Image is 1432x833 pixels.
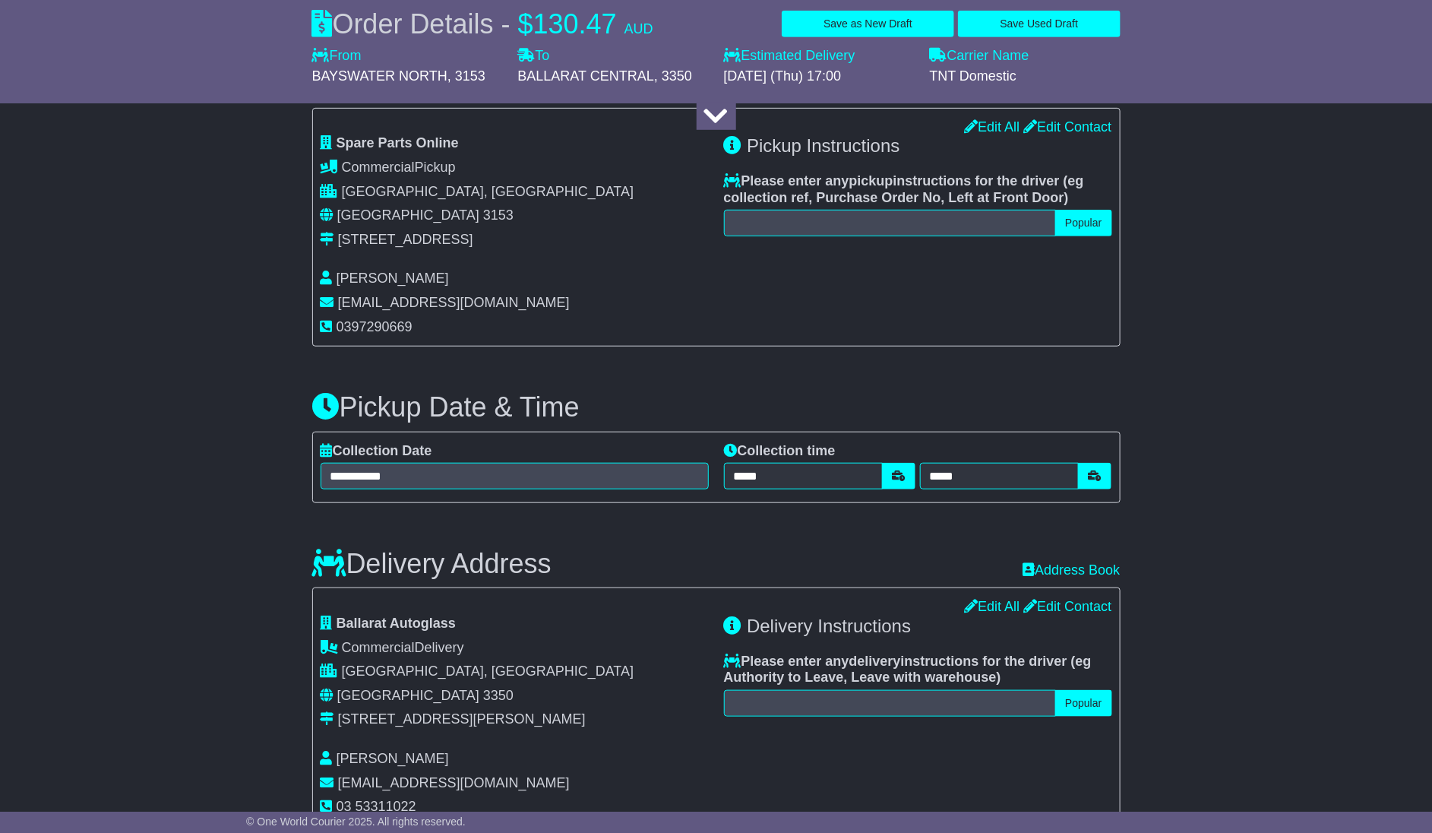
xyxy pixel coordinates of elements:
span: 03 53311022 [337,799,416,814]
button: Popular [1055,690,1111,717]
span: [PERSON_NAME] [337,751,449,766]
span: [EMAIL_ADDRESS][DOMAIN_NAME] [338,295,570,310]
label: Collection Date [321,443,432,460]
h3: Pickup Date & Time [312,392,1121,423]
span: Spare Parts Online [337,135,459,150]
label: From [312,48,362,65]
span: Commercial [342,160,415,175]
label: Please enter any instructions for the driver ( ) [724,654,1112,686]
div: Pickup [321,160,709,176]
label: Collection time [724,443,836,460]
div: [STREET_ADDRESS] [338,232,473,249]
label: To [518,48,550,65]
label: Please enter any instructions for the driver ( ) [724,173,1112,206]
span: Ballarat Autoglass [337,616,456,631]
a: Edit Contact [1023,119,1111,135]
a: Address Book [1023,562,1120,578]
label: Carrier Name [930,48,1029,65]
span: BALLARAT CENTRAL [518,68,654,84]
span: Commercial [342,640,415,655]
span: [GEOGRAPHIC_DATA] [337,688,479,703]
div: TNT Domestic [930,68,1121,85]
button: Save as New Draft [782,11,954,37]
span: 0397290669 [337,319,413,334]
span: [GEOGRAPHIC_DATA], [GEOGRAPHIC_DATA] [342,184,634,199]
div: [STREET_ADDRESS][PERSON_NAME] [338,711,586,728]
span: pickup [849,173,893,188]
span: eg collection ref, Purchase Order No, Left at Front Door [724,173,1084,205]
span: © One World Courier 2025. All rights reserved. [246,816,466,828]
span: [GEOGRAPHIC_DATA] [337,207,479,223]
span: [PERSON_NAME] [337,271,449,286]
div: Delivery [321,640,709,657]
div: Order Details - [312,8,653,40]
h3: Delivery Address [312,549,552,579]
span: [EMAIL_ADDRESS][DOMAIN_NAME] [338,775,570,790]
button: Popular [1055,210,1111,236]
span: [GEOGRAPHIC_DATA], [GEOGRAPHIC_DATA] [342,664,634,679]
span: delivery [849,654,901,669]
span: 130.47 [533,8,617,40]
a: Edit All [964,119,1019,135]
label: Estimated Delivery [724,48,915,65]
span: $ [518,8,533,40]
div: [DATE] (Thu) 17:00 [724,68,915,85]
span: , 3153 [447,68,485,84]
button: Save Used Draft [958,11,1120,37]
span: , 3350 [654,68,692,84]
span: BAYSWATER NORTH [312,68,447,84]
span: Pickup Instructions [747,135,899,156]
span: AUD [624,21,653,36]
span: Delivery Instructions [747,616,911,636]
span: eg Authority to Leave, Leave with warehouse [724,654,1092,686]
a: Edit Contact [1023,599,1111,614]
span: 3350 [483,688,514,703]
span: 3153 [483,207,514,223]
a: Edit All [964,599,1019,614]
